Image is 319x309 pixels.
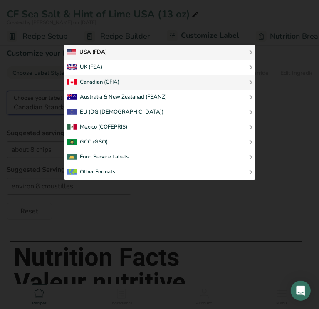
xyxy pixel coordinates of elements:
[67,167,115,177] div: Other Formats
[67,62,102,72] div: UK (FSA)
[67,47,107,57] div: USA (FDA)
[67,139,77,145] img: 2Q==
[67,152,129,162] div: Food Service Labels
[291,281,311,301] div: Open Intercom Messenger
[67,77,119,87] div: Canadian (CFIA)
[67,107,164,117] div: EU (DG [DEMOGRAPHIC_DATA])
[67,122,127,132] div: Mexico (COFEPRIS)
[67,92,167,102] div: Australia & New Zealanad (FSANZ)
[67,137,108,147] div: GCC (GSO)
